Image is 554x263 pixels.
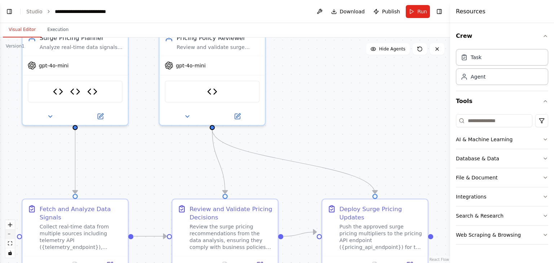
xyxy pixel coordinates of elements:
a: Studio [26,9,43,14]
div: Analyze real-time data signals from telemetry, weather, and events APIs to compute optimal surge ... [40,44,123,50]
button: Database & Data [456,149,548,168]
img: Weather API Tool [70,86,80,97]
div: Surge Pricing PlannerAnalyze real-time data signals from telemetry, weather, and events APIs to c... [22,27,129,126]
button: Execution [41,22,74,37]
button: Show left sidebar [4,6,14,17]
div: Collect real-time data from multiple sources including telemetry API ({telemetry_endpoint}), weat... [40,223,123,251]
button: Download [328,5,368,18]
button: Web Scraping & Browsing [456,226,548,244]
a: React Flow attribution [430,258,449,262]
img: Telemetry API Tool [53,86,63,97]
button: Visual Editor [3,22,41,37]
div: Review and validate surge pricing decisions to ensure they comply with business policies, regulat... [177,44,260,50]
button: zoom out [5,229,15,239]
button: Publish [370,5,403,18]
button: Crew [456,26,548,46]
div: React Flow controls [5,220,15,258]
img: Event API Tool [87,86,98,97]
g: Edge from 28ebe076-aeb0-4397-aa66-1fd95c7eeb46 to 0e83dc39-ac5b-40c7-80e4-66552fcb88f6 [133,232,167,241]
button: Open in side panel [76,111,124,122]
img: Surge Pricing API Tool [207,86,217,97]
div: Surge Pricing Planner [40,34,123,42]
button: Tools [456,91,548,111]
span: gpt-4o-mini [39,62,69,69]
div: Fetch and Analyze Data Signals [40,205,123,222]
div: Agent [471,73,485,80]
div: Pricing Policy Reviewer [177,34,260,42]
span: gpt-4o-mini [176,62,206,69]
button: Run [406,5,430,18]
div: Pricing Policy ReviewerReview and validate surge pricing decisions to ensure they comply with bus... [159,27,266,126]
button: Hide Agents [366,43,410,55]
div: Review and Validate Pricing Decisions [189,205,272,222]
div: Tools [456,111,548,250]
span: Run [417,8,427,15]
nav: breadcrumb [26,8,124,15]
div: Deploy Surge Pricing Updates [339,205,422,222]
div: Review the surge pricing recommendations from the data analysis, ensuring they comply with busine... [189,223,272,251]
button: File & Document [456,168,548,187]
g: Edge from 4984f799-ecdf-4c10-aeeb-d530c89a7149 to 28ebe076-aeb0-4397-aa66-1fd95c7eeb46 [71,129,80,193]
button: Search & Research [456,206,548,225]
div: Crew [456,46,548,91]
div: Task [471,54,482,61]
button: fit view [5,239,15,248]
button: AI & Machine Learning [456,130,548,149]
span: Publish [382,8,400,15]
button: toggle interactivity [5,248,15,258]
g: Edge from 0e83dc39-ac5b-40c7-80e4-66552fcb88f6 to b90189d5-4b68-4ff6-a65a-bb4a0df6c136 [283,228,317,241]
button: Hide right sidebar [434,6,444,17]
span: Download [340,8,365,15]
div: Version 1 [6,43,25,49]
g: Edge from 42d0b172-0df6-404c-bda1-74adc8b66f4e to 0e83dc39-ac5b-40c7-80e4-66552fcb88f6 [208,129,229,193]
button: Open in side panel [213,111,261,122]
button: zoom in [5,220,15,229]
span: Hide Agents [379,46,405,52]
button: Integrations [456,187,548,206]
h4: Resources [456,7,485,16]
div: Push the approved surge pricing multipliers to the pricing API endpoint ({pricing_api_endpoint}) ... [339,223,422,251]
g: Edge from 42d0b172-0df6-404c-bda1-74adc8b66f4e to b90189d5-4b68-4ff6-a65a-bb4a0df6c136 [208,129,379,193]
